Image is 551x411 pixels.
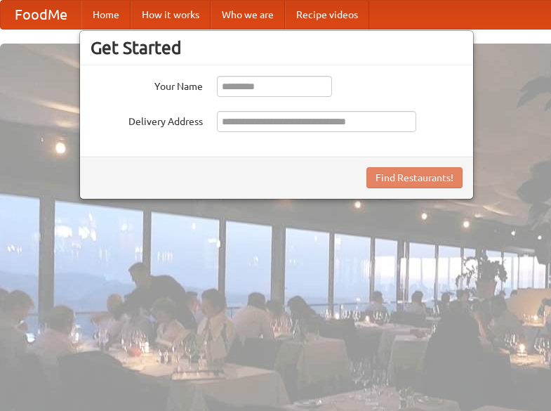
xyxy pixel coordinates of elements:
[366,167,463,188] button: Find Restaurants!
[285,1,369,29] a: Recipe videos
[211,1,285,29] a: Who we are
[131,1,211,29] a: How it works
[91,37,463,58] h3: Get Started
[81,1,131,29] a: Home
[91,76,203,93] label: Your Name
[1,1,81,29] a: FoodMe
[91,111,203,129] label: Delivery Address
